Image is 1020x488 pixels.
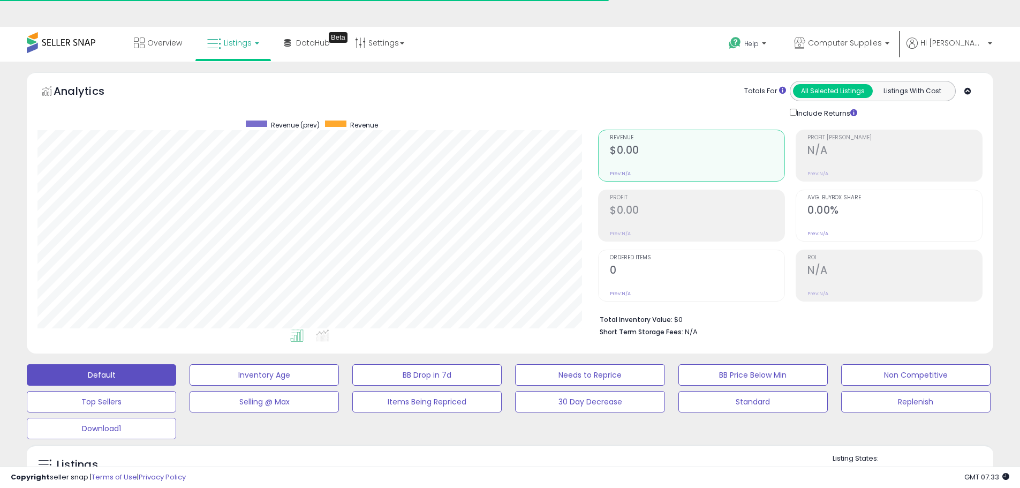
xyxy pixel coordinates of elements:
[610,195,784,201] span: Profit
[833,454,993,464] p: Listing States:
[600,312,974,325] li: $0
[843,466,863,475] label: Active
[744,39,759,48] span: Help
[27,418,176,439] button: Download1
[807,255,982,261] span: ROI
[610,290,631,297] small: Prev: N/A
[276,27,338,59] a: DataHub
[54,84,125,101] h5: Analytics
[27,364,176,386] button: Default
[610,264,784,279] h2: 0
[728,36,742,50] i: Get Help
[841,391,991,412] button: Replenish
[807,290,828,297] small: Prev: N/A
[190,364,339,386] button: Inventory Age
[920,37,985,48] span: Hi [PERSON_NAME]
[678,391,828,412] button: Standard
[126,27,190,59] a: Overview
[807,264,982,279] h2: N/A
[793,84,873,98] button: All Selected Listings
[352,364,502,386] button: BB Drop in 7d
[190,391,339,412] button: Selling @ Max
[872,84,952,98] button: Listings With Cost
[139,472,186,482] a: Privacy Policy
[841,364,991,386] button: Non Competitive
[515,391,664,412] button: 30 Day Decrease
[807,170,828,177] small: Prev: N/A
[600,327,683,336] b: Short Term Storage Fees:
[610,204,784,219] h2: $0.00
[808,37,882,48] span: Computer Supplies
[610,170,631,177] small: Prev: N/A
[786,27,897,62] a: Computer Supplies
[11,472,50,482] strong: Copyright
[807,135,982,141] span: Profit [PERSON_NAME]
[906,37,992,62] a: Hi [PERSON_NAME]
[224,37,252,48] span: Listings
[11,472,186,483] div: seller snap | |
[515,364,664,386] button: Needs to Reprice
[685,327,698,337] span: N/A
[352,391,502,412] button: Items Being Repriced
[782,107,870,119] div: Include Returns
[199,27,267,59] a: Listings
[744,86,786,96] div: Totals For
[610,255,784,261] span: Ordered Items
[924,466,964,475] label: Deactivated
[720,28,777,62] a: Help
[807,144,982,159] h2: N/A
[807,204,982,219] h2: 0.00%
[92,472,137,482] a: Terms of Use
[807,230,828,237] small: Prev: N/A
[807,195,982,201] span: Avg. Buybox Share
[329,32,347,43] div: Tooltip anchor
[271,121,320,130] span: Revenue (prev)
[964,472,1009,482] span: 2025-10-12 07:33 GMT
[600,315,673,324] b: Total Inventory Value:
[347,27,412,59] a: Settings
[610,144,784,159] h2: $0.00
[678,364,828,386] button: BB Price Below Min
[350,121,378,130] span: Revenue
[610,230,631,237] small: Prev: N/A
[147,37,182,48] span: Overview
[27,391,176,412] button: Top Sellers
[57,457,98,472] h5: Listings
[610,135,784,141] span: Revenue
[296,37,330,48] span: DataHub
